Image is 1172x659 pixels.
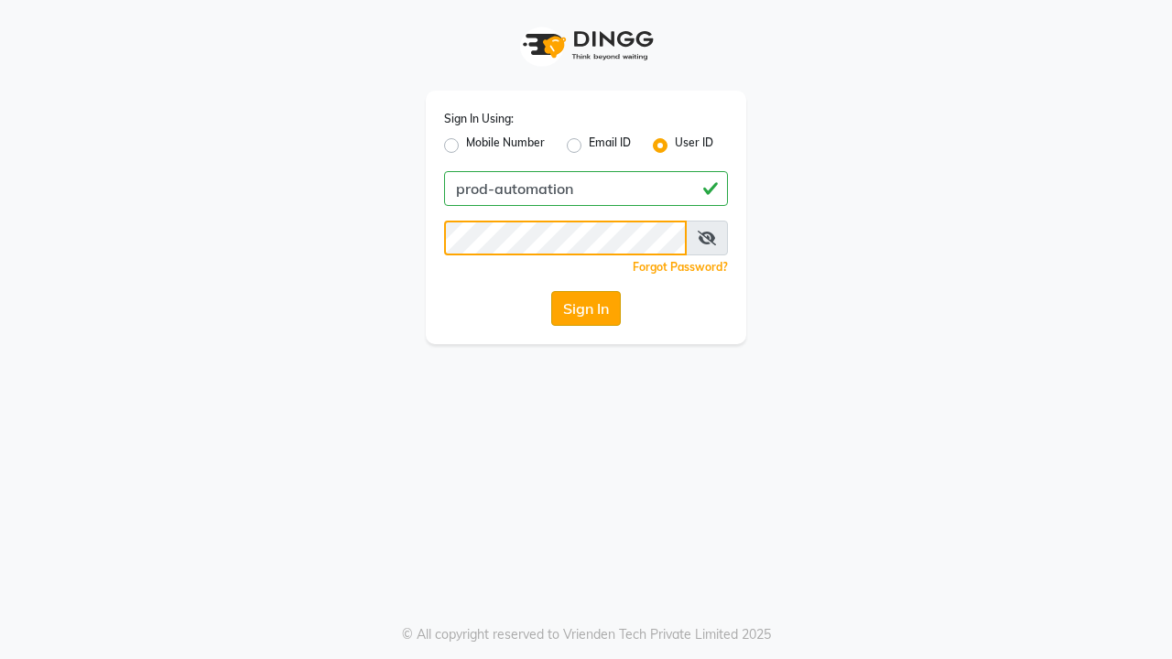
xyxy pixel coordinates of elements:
[444,111,514,127] label: Sign In Using:
[444,221,687,255] input: Username
[444,171,728,206] input: Username
[589,135,631,157] label: Email ID
[633,260,728,274] a: Forgot Password?
[675,135,713,157] label: User ID
[466,135,545,157] label: Mobile Number
[551,291,621,326] button: Sign In
[513,18,659,72] img: logo1.svg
